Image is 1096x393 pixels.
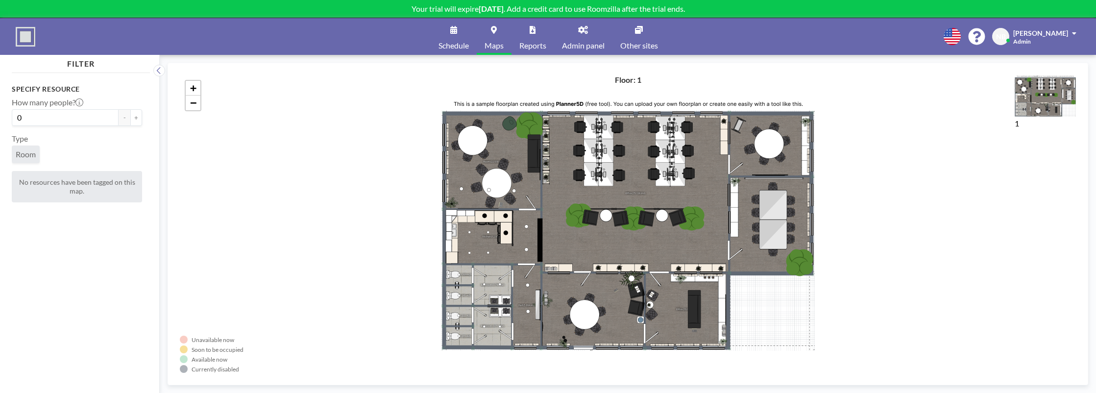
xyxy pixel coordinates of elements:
[519,42,546,49] span: Reports
[192,366,239,373] div: Currently disabled
[12,55,150,69] h4: FILTER
[192,356,227,363] div: Available now
[186,81,200,96] a: Zoom in
[1015,75,1076,117] img: ExemplaryFloorPlanRoomzilla.png
[190,82,196,94] span: +
[1013,29,1068,37] span: [PERSON_NAME]
[119,109,130,126] button: -
[16,27,35,47] img: organization-logo
[511,18,554,55] a: Reports
[479,4,504,13] b: [DATE]
[615,75,641,85] h4: Floor: 1
[485,42,504,49] span: Maps
[12,98,83,107] label: How many people?
[438,42,469,49] span: Schedule
[192,346,244,353] div: Soon to be occupied
[554,18,612,55] a: Admin panel
[1015,119,1019,128] label: 1
[12,85,142,94] h3: Specify resource
[431,18,477,55] a: Schedule
[620,42,658,49] span: Other sites
[562,42,605,49] span: Admin panel
[190,97,196,109] span: −
[612,18,666,55] a: Other sites
[12,171,142,202] div: No resources have been tagged on this map.
[186,96,200,110] a: Zoom out
[16,149,36,159] span: Room
[192,336,234,344] div: Unavailable now
[12,134,28,144] label: Type
[477,18,511,55] a: Maps
[130,109,142,126] button: +
[1013,38,1031,45] span: Admin
[996,32,1006,41] span: NB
